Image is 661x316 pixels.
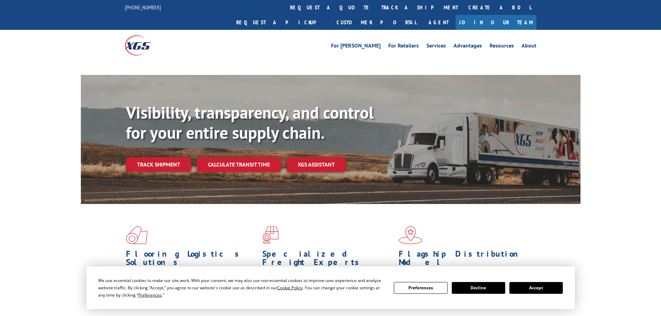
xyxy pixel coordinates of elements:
[277,285,303,291] span: Cookie Policy
[399,250,530,270] h1: Flagship Distribution Model
[126,250,257,270] h1: Flooring Logistics Solutions
[126,102,374,143] b: Visibility, transparency, and control for your entire supply chain.
[388,43,419,51] a: For Retailers
[522,43,536,51] a: About
[126,226,147,244] img: xgs-icon-total-supply-chain-intelligence-red
[422,15,456,30] a: Agent
[454,43,482,51] a: Advantages
[231,15,331,30] a: Request a pickup
[456,15,536,30] a: Join Our Team
[138,292,162,298] span: Preferences
[331,15,422,30] a: Customer Portal
[331,43,381,51] a: For [PERSON_NAME]
[426,43,446,51] a: Services
[452,282,505,294] button: Decline
[262,226,279,244] img: xgs-icon-focused-on-flooring-red
[287,157,346,172] a: XGS ASSISTANT
[98,277,385,299] div: We use essential cookies to make our site work. With your consent, we may also use non-essential ...
[509,282,563,294] button: Accept
[262,250,393,270] h1: Specialized Freight Experts
[197,157,281,172] a: Calculate transit time
[394,282,447,294] button: Preferences
[490,43,514,51] a: Resources
[86,266,575,309] div: Cookie Consent Prompt
[399,226,423,244] img: xgs-icon-flagship-distribution-model-red
[126,157,191,172] a: Track shipment
[125,4,161,11] a: [PHONE_NUMBER]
